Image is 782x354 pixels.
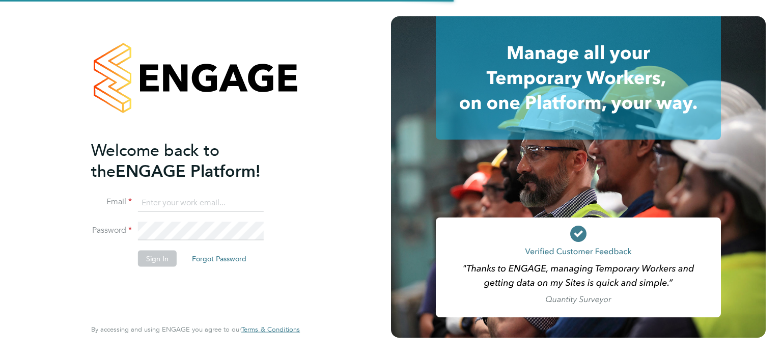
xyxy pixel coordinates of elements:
[91,225,132,236] label: Password
[138,251,177,267] button: Sign In
[91,140,290,181] h2: ENGAGE Platform!
[91,325,300,334] span: By accessing and using ENGAGE you agree to our
[184,251,255,267] button: Forgot Password
[91,197,132,207] label: Email
[91,140,219,181] span: Welcome back to the
[138,194,264,212] input: Enter your work email...
[241,325,300,334] a: Terms & Conditions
